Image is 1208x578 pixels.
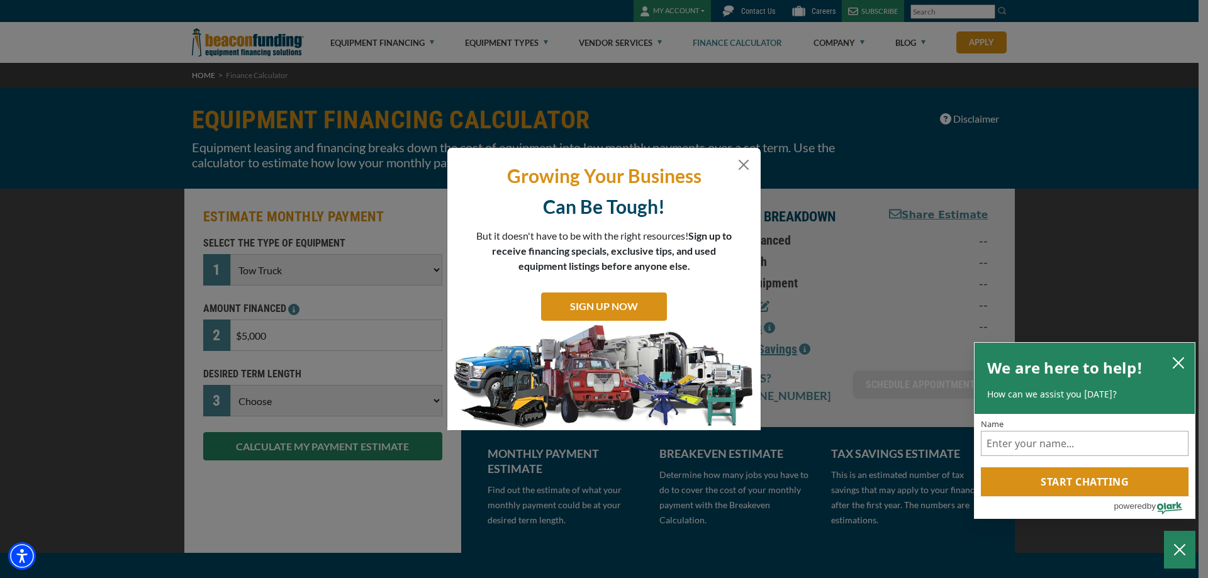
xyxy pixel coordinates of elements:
button: close chatbox [1168,353,1188,371]
a: SIGN UP NOW [541,292,667,321]
div: olark chatbox [974,342,1195,520]
span: powered [1114,498,1146,514]
p: How can we assist you [DATE]? [987,388,1182,401]
span: Sign up to receive financing specials, exclusive tips, and used equipment listings before anyone ... [492,230,732,272]
h2: We are here to help! [987,355,1143,381]
button: Close [736,157,751,172]
a: Powered by Olark [1114,497,1195,518]
button: Start chatting [981,467,1188,496]
p: But it doesn't have to be with the right resources! [476,228,732,274]
button: Close Chatbox [1164,531,1195,569]
div: Accessibility Menu [8,542,36,570]
span: by [1147,498,1156,514]
label: Name [981,420,1188,428]
img: subscribe-modal.jpg [447,324,761,431]
p: Growing Your Business [457,164,751,188]
input: Name [981,431,1188,456]
p: Can Be Tough! [457,194,751,219]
